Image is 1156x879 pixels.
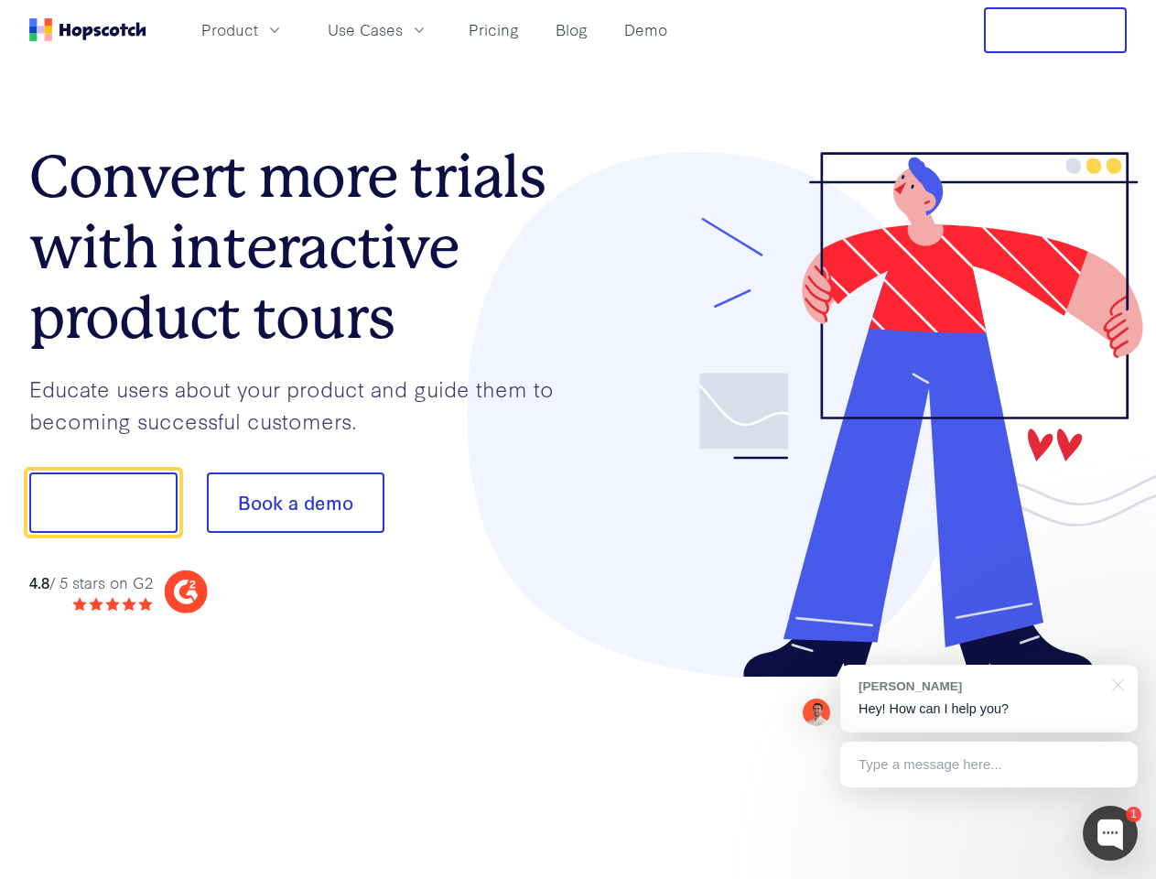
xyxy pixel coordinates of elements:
button: Product [190,15,295,45]
div: / 5 stars on G2 [29,571,153,594]
a: Demo [617,15,675,45]
button: Use Cases [317,15,439,45]
p: Hey! How can I help you? [859,700,1119,719]
strong: 4.8 [29,571,49,592]
h1: Convert more trials with interactive product tours [29,142,578,353]
button: Free Trial [984,7,1127,53]
button: Show me! [29,472,178,533]
span: Use Cases [328,18,403,41]
a: Blog [548,15,595,45]
a: Home [29,18,146,41]
button: Book a demo [207,472,384,533]
div: [PERSON_NAME] [859,678,1101,695]
img: Mark Spera [803,699,830,726]
p: Educate users about your product and guide them to becoming successful customers. [29,373,578,436]
span: Product [201,18,258,41]
div: 1 [1126,807,1141,822]
div: Type a message here... [840,742,1138,787]
a: Pricing [461,15,526,45]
